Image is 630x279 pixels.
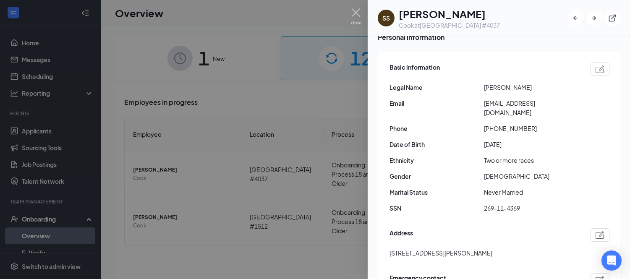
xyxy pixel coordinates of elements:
span: Legal Name [390,83,484,92]
button: ArrowRight [586,10,601,26]
span: Ethnicity [390,156,484,165]
div: Open Intercom Messenger [601,250,622,271]
span: [PHONE_NUMBER] [484,124,578,133]
svg: ExternalLink [608,14,617,22]
span: Email [390,99,484,108]
h1: [PERSON_NAME] [399,7,500,21]
div: SS [382,14,390,22]
span: SSN [390,203,484,213]
span: Gender [390,172,484,181]
span: Basic information [390,63,440,76]
span: Personal information [378,32,620,42]
span: [EMAIL_ADDRESS][DOMAIN_NAME] [484,99,578,117]
span: Phone [390,124,484,133]
span: [DEMOGRAPHIC_DATA] [484,172,578,181]
button: ArrowLeftNew [568,10,583,26]
span: Date of Birth [390,140,484,149]
span: Two or more races [484,156,578,165]
div: Cook at [GEOGRAPHIC_DATA] #4037 [399,21,500,29]
span: Never Married [484,188,578,197]
span: [PERSON_NAME] [484,83,578,92]
span: Address [390,228,413,242]
button: ExternalLink [605,10,620,26]
span: 269-11-4369 [484,203,578,213]
span: Marital Status [390,188,484,197]
svg: ArrowLeftNew [571,14,580,22]
span: [DATE] [484,140,578,149]
span: [STREET_ADDRESS][PERSON_NAME] [390,248,492,258]
svg: ArrowRight [590,14,598,22]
